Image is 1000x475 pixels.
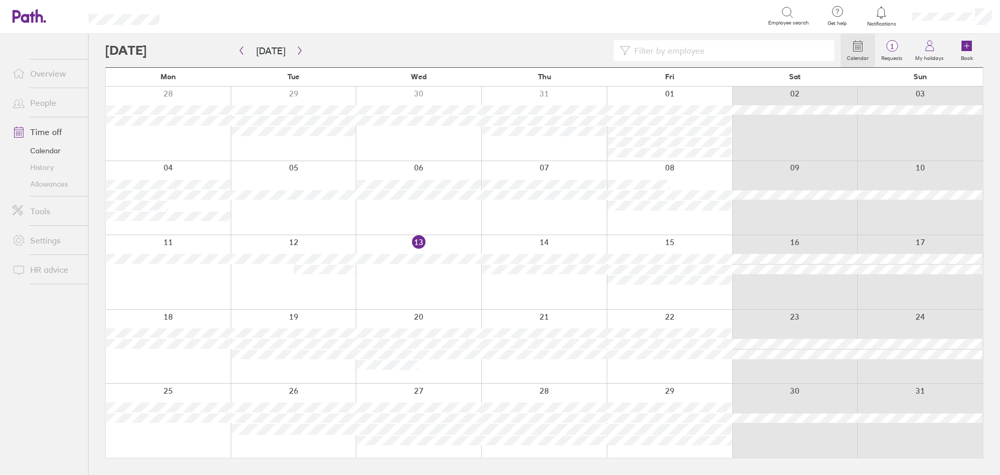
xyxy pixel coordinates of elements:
a: My holidays [909,34,950,67]
a: Settings [4,230,88,251]
label: My holidays [909,52,950,62]
a: Book [950,34,983,67]
span: Sat [789,72,801,81]
span: Get help [820,20,854,27]
a: History [4,159,88,176]
span: Employee search [768,20,809,26]
a: People [4,92,88,113]
a: Calendar [841,34,875,67]
input: Filter by employee [630,41,828,60]
a: Notifications [865,5,898,27]
a: Calendar [4,142,88,159]
div: Search [187,11,214,20]
button: [DATE] [248,42,294,59]
a: Tools [4,201,88,222]
a: Allowances [4,176,88,192]
span: Sun [914,72,927,81]
a: HR advice [4,259,88,280]
label: Requests [875,52,909,62]
label: Calendar [841,52,875,62]
span: Fri [665,72,674,81]
span: Notifications [865,21,898,27]
label: Book [955,52,979,62]
span: Thu [538,72,551,81]
a: 1Requests [875,34,909,67]
a: Overview [4,63,88,84]
span: Wed [411,72,427,81]
span: Tue [287,72,299,81]
a: Time off [4,121,88,142]
span: 1 [875,42,909,51]
span: Mon [160,72,176,81]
